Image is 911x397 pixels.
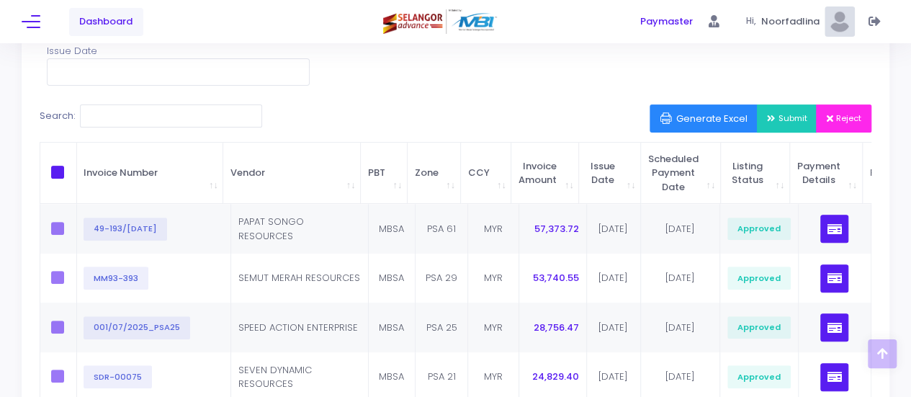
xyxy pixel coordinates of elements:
label: Search: [40,104,262,128]
button: Click View Payments List [820,363,848,391]
td: [DATE] [641,204,721,254]
span: Dashboard [79,14,133,29]
td: MYR [468,204,519,254]
img: Logo [383,9,499,34]
button: Reject [816,104,871,132]
td: MYR [468,254,519,303]
button: Click View Payments List [820,215,848,243]
button: Click View Payments List [820,264,848,293]
td: MYR [468,303,519,352]
th: Listing Status: activate to sort column ascending [721,143,790,205]
td: MBSA [369,303,416,352]
span: Noorfadlina [760,14,824,29]
td: PSA 61 [416,204,469,254]
th: Zone: activate to sort column ascending [408,143,461,205]
span: SEVEN DYNAMIC RESOURCES [238,363,312,391]
button: Generate Excel [650,104,758,132]
button: Click View Payments List [820,313,848,342]
span: SEMUT MERAH RESOURCES [238,271,360,285]
th: Issue Date: activate to sort column ascending [579,143,641,205]
span: Approved [727,267,791,290]
img: Pic [825,6,855,37]
span: SPEED ACTION ENTERPRISE [238,321,358,334]
td: MBSA [369,204,416,254]
td: MBSA [369,254,416,303]
span: Paymaster [640,14,693,29]
input: Search: [80,104,262,128]
a: Dashboard [69,8,143,36]
button: SDR-00075 [84,365,152,388]
th: CCY: activate to sort column ascending [461,143,512,205]
span: PAPAT SONGO RESOURCES [238,215,304,243]
button: 001/07/2025_PSA25 [84,316,190,339]
td: PSA 29 [416,254,469,303]
span: 28,756.47 [534,321,579,334]
td: [DATE] [641,303,721,352]
th: Invoice Number: activate to sort column ascending [77,143,224,205]
span: Submit [767,112,807,124]
span: Approved [727,316,791,339]
span: Generate Excel [660,112,748,125]
span: 24,829.40 [532,370,579,383]
span: Approved [727,365,791,388]
td: PSA 25 [416,303,469,352]
th: PBT: activate to sort column ascending [361,143,408,205]
span: 53,740.55 [533,271,579,285]
span: Hi, [745,15,760,28]
th: Payment Details: activate to sort column ascending [790,143,863,205]
button: MM93-393 [84,267,148,290]
div: Issue Date [47,44,310,86]
td: [DATE] [587,254,641,303]
td: [DATE] [587,303,641,352]
button: 49-193/[DATE] [84,218,167,241]
span: 57,373.72 [534,222,579,236]
th: Invoice Amount: activate to sort column ascending [511,143,579,205]
button: Submit [757,104,817,132]
td: [DATE] [587,204,641,254]
td: [DATE] [641,254,721,303]
span: Approved [727,218,791,241]
th: Scheduled Payment Date: activate to sort column ascending [641,143,721,205]
th: Vendor: activate to sort column ascending [223,143,361,205]
span: Reject [826,112,861,124]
